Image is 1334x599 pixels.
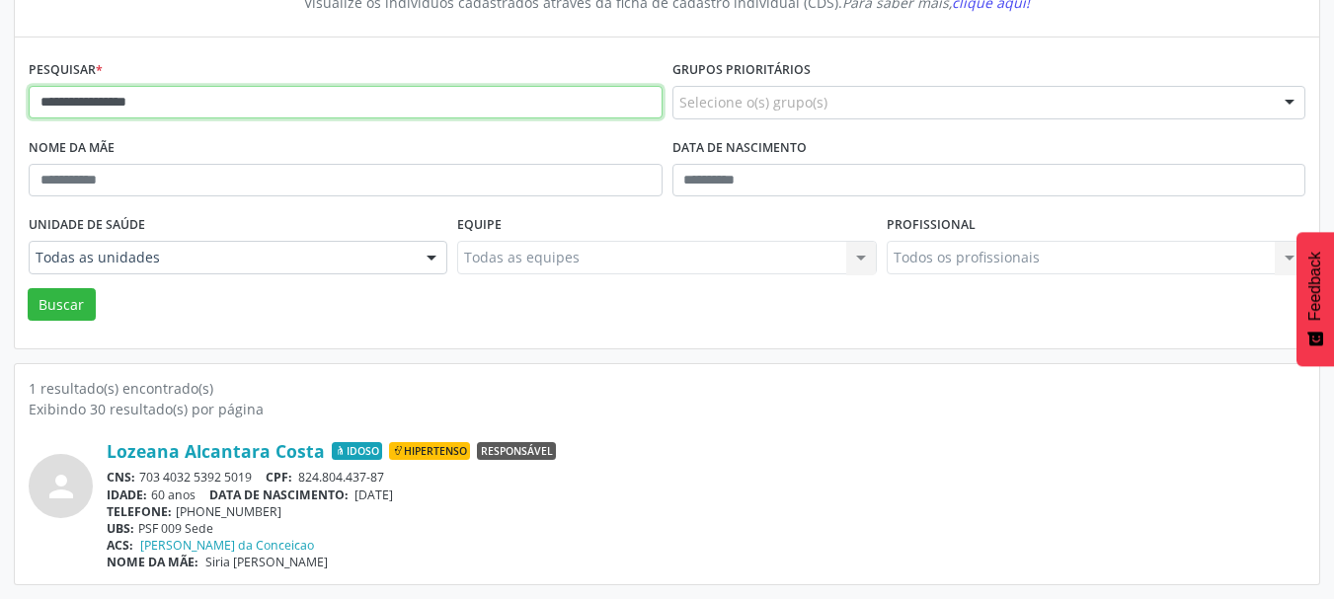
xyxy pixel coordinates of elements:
label: Pesquisar [29,55,103,86]
span: DATA DE NASCIMENTO: [209,487,349,503]
span: Hipertenso [389,442,470,460]
div: [PHONE_NUMBER] [107,503,1305,520]
div: 60 anos [107,487,1305,503]
a: Lozeana Alcantara Costa [107,440,325,462]
span: NOME DA MÃE: [107,554,198,570]
label: Unidade de saúde [29,210,145,241]
div: PSF 009 Sede [107,520,1305,537]
span: Responsável [477,442,556,460]
span: Todas as unidades [36,248,407,267]
label: Grupos prioritários [672,55,811,86]
i: person [43,469,79,504]
label: Profissional [887,210,976,241]
span: CNS: [107,469,135,486]
button: Buscar [28,288,96,322]
span: [DATE] [354,487,393,503]
span: Selecione o(s) grupo(s) [679,92,827,112]
div: Exibindo 30 resultado(s) por página [29,399,1305,419]
span: CPF: [266,469,292,486]
span: TELEFONE: [107,503,172,520]
div: 1 resultado(s) encontrado(s) [29,378,1305,399]
span: UBS: [107,520,134,537]
span: IDADE: [107,487,147,503]
label: Nome da mãe [29,133,115,164]
label: Equipe [457,210,502,241]
button: Feedback - Mostrar pesquisa [1296,232,1334,366]
label: Data de nascimento [672,133,807,164]
a: [PERSON_NAME] da Conceicao [140,537,314,554]
span: Feedback [1306,252,1324,321]
span: ACS: [107,537,133,554]
div: 703 4032 5392 5019 [107,469,1305,486]
span: 824.804.437-87 [298,469,384,486]
span: Idoso [332,442,382,460]
span: Siria [PERSON_NAME] [205,554,328,570]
